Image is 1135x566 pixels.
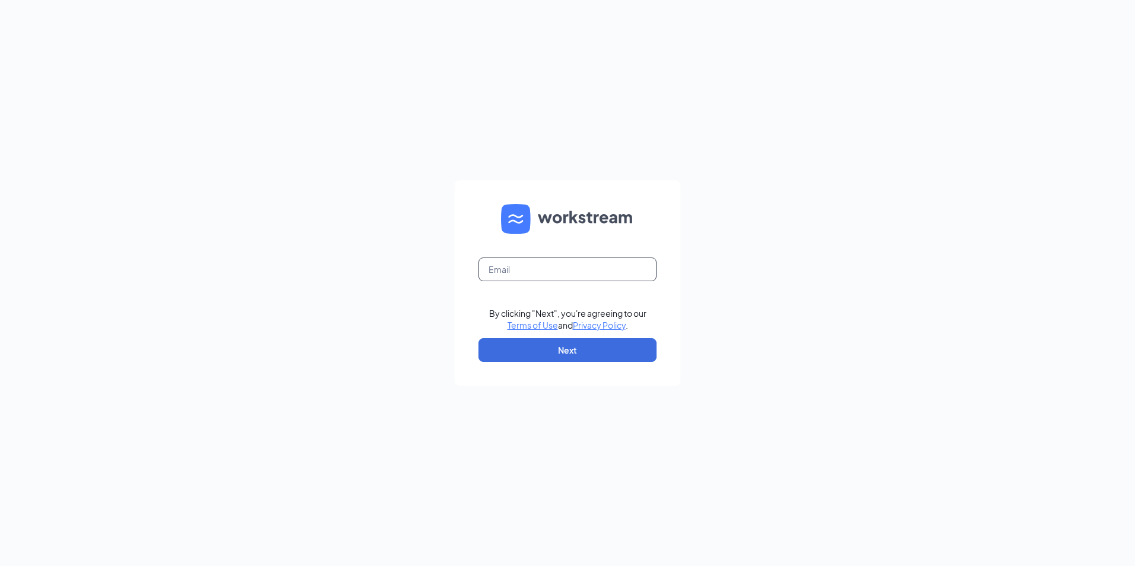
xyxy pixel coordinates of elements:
a: Terms of Use [508,320,558,330]
button: Next [478,338,657,362]
img: WS logo and Workstream text [501,204,634,234]
input: Email [478,257,657,281]
a: Privacy Policy [573,320,626,330]
div: By clicking "Next", you're agreeing to our and . [489,307,646,331]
